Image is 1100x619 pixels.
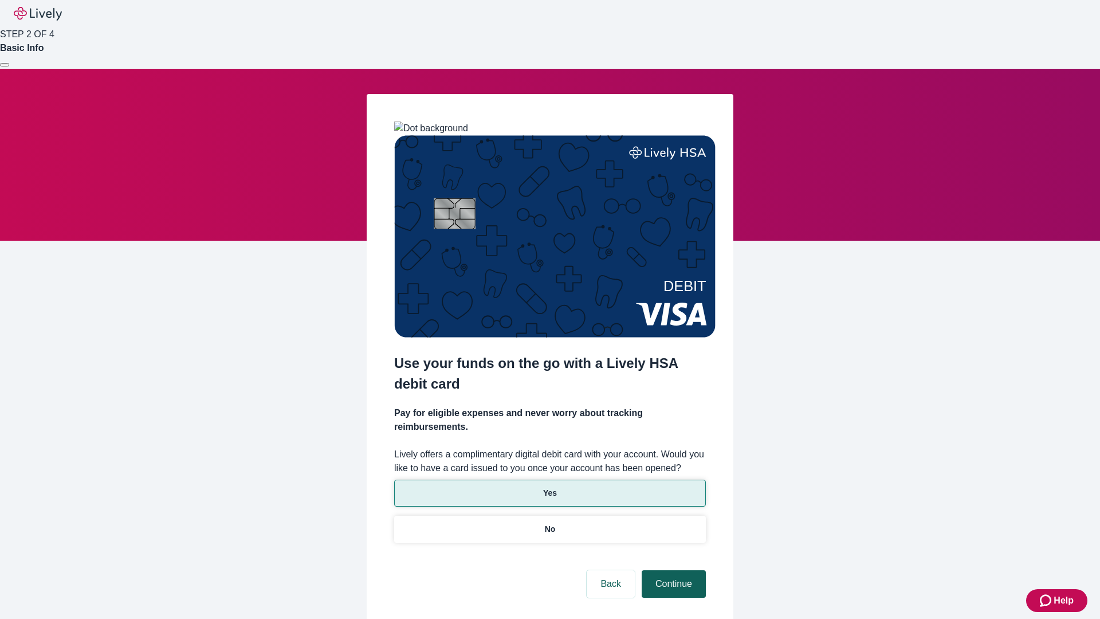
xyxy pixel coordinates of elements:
[394,480,706,507] button: Yes
[1054,594,1074,608] span: Help
[1040,594,1054,608] svg: Zendesk support icon
[394,448,706,475] label: Lively offers a complimentary digital debit card with your account. Would you like to have a card...
[394,353,706,394] h2: Use your funds on the go with a Lively HSA debit card
[394,135,716,338] img: Debit card
[642,570,706,598] button: Continue
[543,487,557,499] p: Yes
[545,523,556,535] p: No
[394,406,706,434] h4: Pay for eligible expenses and never worry about tracking reimbursements.
[394,516,706,543] button: No
[1026,589,1087,612] button: Zendesk support iconHelp
[587,570,635,598] button: Back
[14,7,62,21] img: Lively
[394,122,468,135] img: Dot background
